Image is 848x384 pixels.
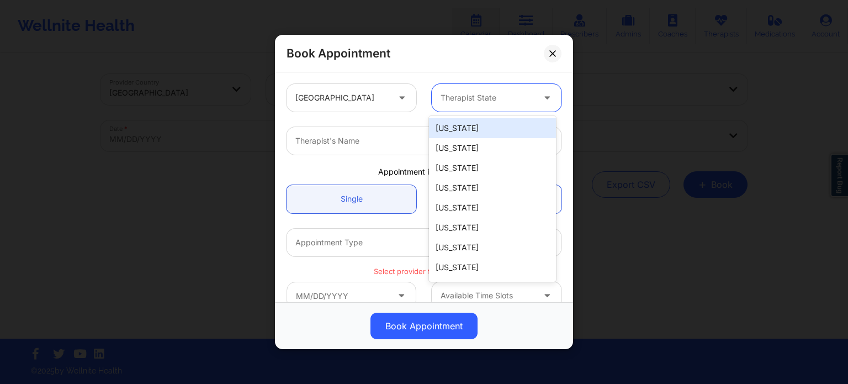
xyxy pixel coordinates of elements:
input: MM/DD/YYYY [287,282,416,309]
div: [US_STATE] [429,158,556,178]
div: Appointment information: [279,166,569,177]
p: Select provider for availability [287,266,561,277]
a: Single [287,185,416,213]
div: [US_STATE] [429,138,556,158]
div: [GEOGRAPHIC_DATA] [295,84,389,112]
div: [US_STATE] [429,118,556,138]
div: [US_STATE] [429,257,556,277]
div: [US_STATE][GEOGRAPHIC_DATA] [429,277,556,308]
button: Book Appointment [370,313,478,339]
h2: Book Appointment [287,46,390,61]
div: [US_STATE] [429,238,556,257]
div: [US_STATE] [429,178,556,198]
div: [US_STATE] [429,218,556,238]
div: [US_STATE] [429,198,556,218]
